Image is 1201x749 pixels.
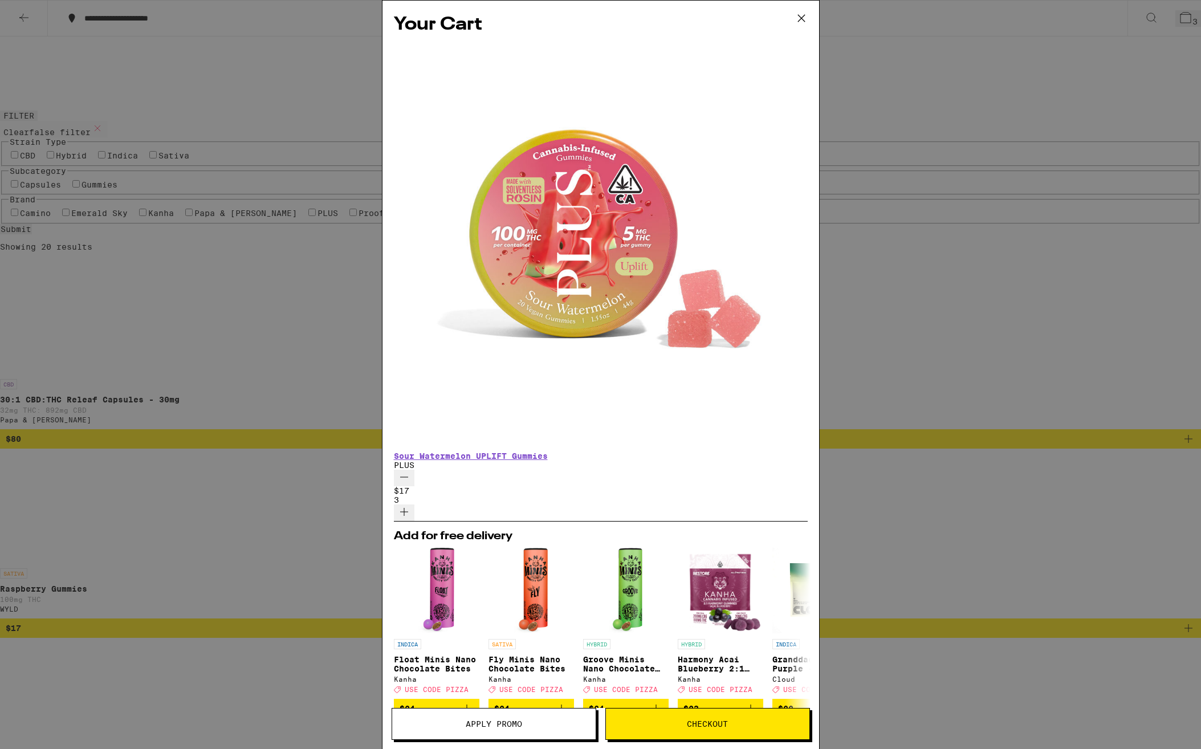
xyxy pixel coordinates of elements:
span: $22 [778,704,793,713]
button: Add to bag [583,699,669,718]
div: Kanha [488,675,574,683]
h2: Add for free delivery [394,531,808,542]
img: Kanha - Fly Minis Nano Chocolate Bites [514,548,548,633]
a: Open page for Harmony Acai Blueberry 2:1 CBG Gummies from Kanha [678,548,763,699]
p: Granddaddy Purple - 1g [772,655,858,673]
p: Fly Minis Nano Chocolate Bites [488,655,574,673]
span: USE CODE PIZZA [594,686,658,693]
div: Kanha [583,675,669,683]
span: Checkout [687,720,728,728]
button: Add to bag [772,699,858,718]
p: HYBRID [678,639,705,649]
button: Increment [394,504,414,521]
span: $24 [589,704,604,713]
button: Checkout [605,708,810,740]
button: Add to bag [394,699,479,718]
a: Open page for Granddaddy Purple - 1g from Cloud [772,548,858,699]
span: USE CODE PIZZA [405,686,469,693]
p: Groove Minis Nano Chocolate Bites [583,655,669,673]
span: USE CODE PIZZA [783,686,847,693]
span: $24 [400,704,415,713]
a: Open page for Fly Minis Nano Chocolate Bites from Kanha [488,548,574,699]
img: PLUS - Sour Watermelon UPLIFT Gummies [394,38,808,451]
button: Apply Promo [392,708,596,740]
img: Kanha - Harmony Acai Blueberry 2:1 CBG Gummies [678,548,762,633]
span: $23 [683,704,699,713]
img: Cloud - Granddaddy Purple - 1g [772,548,858,633]
button: Add to bag [678,699,763,718]
p: Harmony Acai Blueberry 2:1 CBG Gummies [678,655,763,673]
button: Add to bag [488,699,574,718]
p: INDICA [772,639,800,649]
div: Kanha [678,675,763,683]
span: $24 [494,704,510,713]
span: USE CODE PIZZA [689,686,752,693]
a: Open page for Groove Minis Nano Chocolate Bites from Kanha [583,548,669,699]
a: Open page for Float Minis Nano Chocolate Bites from Kanha [394,548,479,699]
img: Kanha - Float Minis Nano Chocolate Bites [418,548,454,633]
div: 3 [394,495,808,504]
a: Sour Watermelon UPLIFT Gummies [394,451,548,461]
div: Cloud [772,675,858,683]
p: PLUS [394,461,808,470]
span: USE CODE PIZZA [499,686,563,693]
img: Kanha - Groove Minis Nano Chocolate Bites [609,548,643,633]
p: HYBRID [583,639,610,649]
p: Float Minis Nano Chocolate Bites [394,655,479,673]
div: $17 [394,486,808,495]
span: Apply Promo [466,720,522,728]
button: Decrement [394,470,414,486]
div: Kanha [394,675,479,683]
p: SATIVA [488,639,516,649]
h2: Your Cart [394,12,808,38]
